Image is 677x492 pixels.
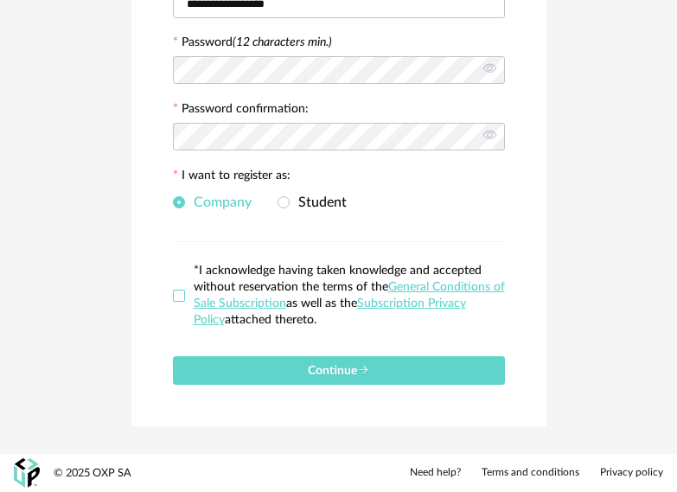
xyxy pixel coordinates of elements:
[600,466,663,480] a: Privacy policy
[173,356,505,385] button: Continue
[194,281,505,310] a: General Conditions of Sale Subscription
[308,365,369,377] span: Continue
[173,169,291,185] label: I want to register as:
[194,297,466,326] a: Subscription Privacy Policy
[185,195,252,209] span: Company
[482,466,579,480] a: Terms and conditions
[14,458,40,489] img: OXP
[410,466,461,480] a: Need help?
[194,265,505,326] span: *I acknowledge having taken knowledge and accepted without reservation the terms of the as well a...
[173,103,309,118] label: Password confirmation:
[182,36,332,48] label: Password
[290,195,347,209] span: Student
[233,36,332,48] i: (12 characters min.)
[54,466,131,481] div: © 2025 OXP SA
